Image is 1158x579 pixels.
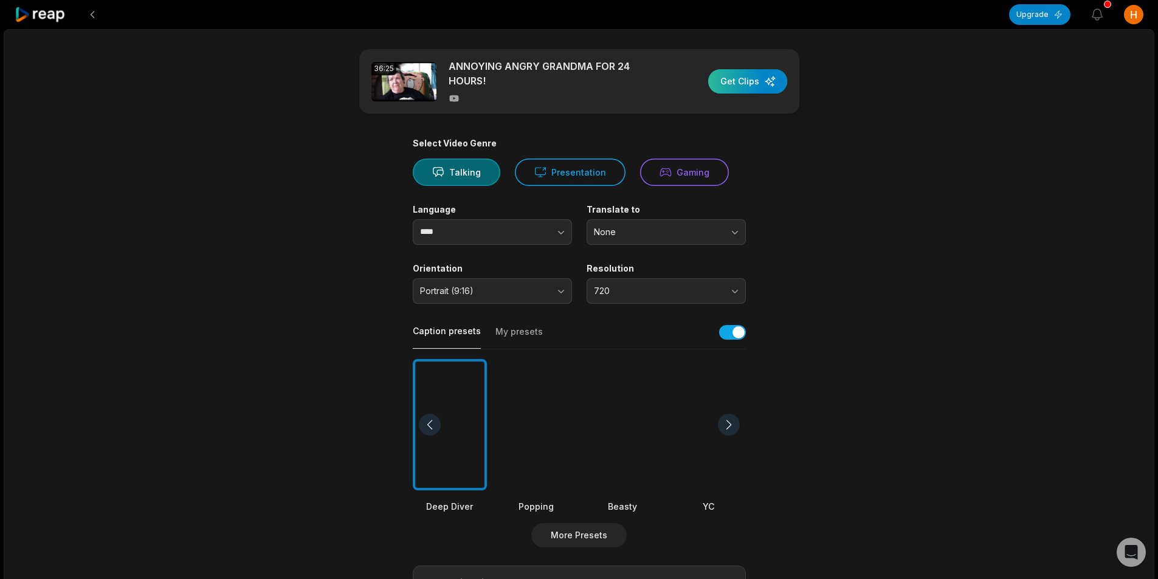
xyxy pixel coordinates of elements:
label: Translate to [587,204,746,215]
label: Resolution [587,263,746,274]
button: Caption presets [413,325,481,349]
button: Talking [413,159,500,186]
span: Portrait (9:16) [420,286,548,296]
button: Upgrade [1009,4,1070,25]
button: Presentation [515,159,626,186]
button: More Presets [531,523,627,547]
button: Portrait (9:16) [413,278,572,304]
span: None [594,227,722,238]
div: Popping [499,500,573,513]
div: Beasty [585,500,660,513]
span: 720 [594,286,722,296]
div: Open Intercom Messenger [1117,538,1146,567]
p: ANNOYING ANGRY GRANDMA FOR 24 HOURS! [449,59,658,88]
button: 720 [587,278,746,304]
label: Language [413,204,572,215]
label: Orientation [413,263,572,274]
button: Gaming [640,159,729,186]
div: Select Video Genre [413,138,746,149]
button: My presets [495,326,543,349]
button: None [587,219,746,245]
div: 36:25 [371,62,396,75]
button: Get Clips [708,69,787,94]
div: Deep Diver [413,500,487,513]
div: YC [672,500,746,513]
